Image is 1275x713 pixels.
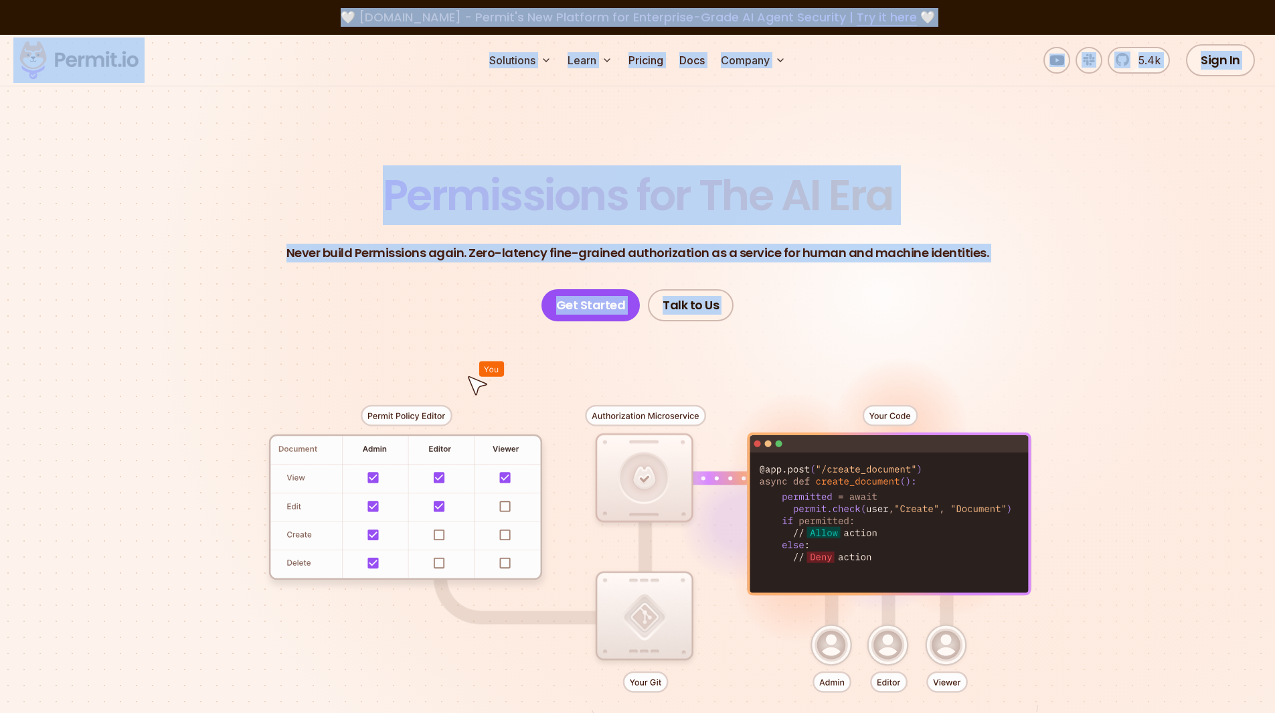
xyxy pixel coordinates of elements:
span: [DOMAIN_NAME] - Permit's New Platform for Enterprise-Grade AI Agent Security | [359,9,917,25]
a: Talk to Us [648,289,734,321]
p: Never build Permissions again. Zero-latency fine-grained authorization as a service for human and... [286,244,989,262]
a: Pricing [623,47,669,74]
span: 5.4k [1130,52,1161,68]
img: Permit logo [13,37,145,83]
div: 🤍 🤍 [32,8,1243,27]
a: Try it here [857,9,917,26]
span: Permissions for The AI Era [383,165,893,225]
button: Solutions [484,47,557,74]
a: Get Started [541,289,641,321]
a: Docs [674,47,710,74]
a: Sign In [1186,44,1255,76]
a: 5.4k [1108,47,1170,74]
button: Company [715,47,791,74]
button: Learn [562,47,618,74]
